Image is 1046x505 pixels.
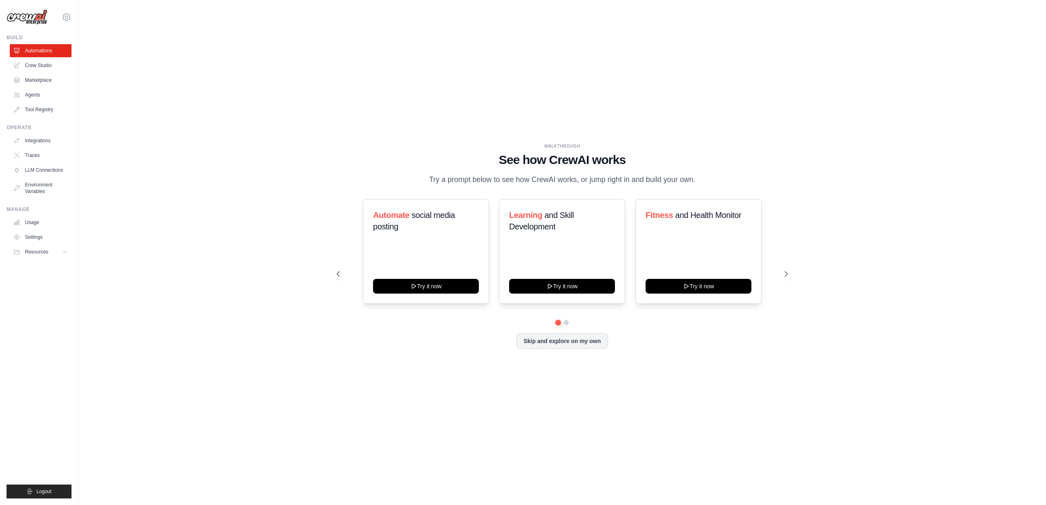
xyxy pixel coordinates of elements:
a: Tool Registry [10,103,72,116]
iframe: Chat Widget [1005,466,1046,505]
a: Traces [10,149,72,162]
a: Usage [10,216,72,229]
button: Logout [7,485,72,498]
a: Automations [10,44,72,57]
a: Settings [10,231,72,244]
button: Try it now [373,279,479,294]
a: Agents [10,88,72,101]
span: Logout [36,488,51,495]
div: Operate [7,124,72,131]
span: Resources [25,249,48,255]
a: Crew Studio [10,59,72,72]
span: and Skill Development [509,211,574,231]
span: social media posting [373,211,455,231]
span: Fitness [646,211,673,220]
a: Environment Variables [10,178,72,198]
div: WALKTHROUGH [337,143,788,149]
span: Learning [509,211,542,220]
button: Resources [10,245,72,258]
button: Try it now [646,279,751,294]
img: Logo [7,9,47,25]
div: Build [7,34,72,41]
span: Automate [373,211,409,220]
a: LLM Connections [10,164,72,177]
button: Skip and explore on my own [516,333,608,349]
span: and Health Monitor [675,211,741,220]
p: Try a prompt below to see how CrewAI works, or jump right in and build your own. [425,174,700,186]
div: Manage [7,206,72,213]
a: Marketplace [10,74,72,87]
a: Integrations [10,134,72,147]
button: Try it now [509,279,615,294]
h1: See how CrewAI works [337,153,788,167]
